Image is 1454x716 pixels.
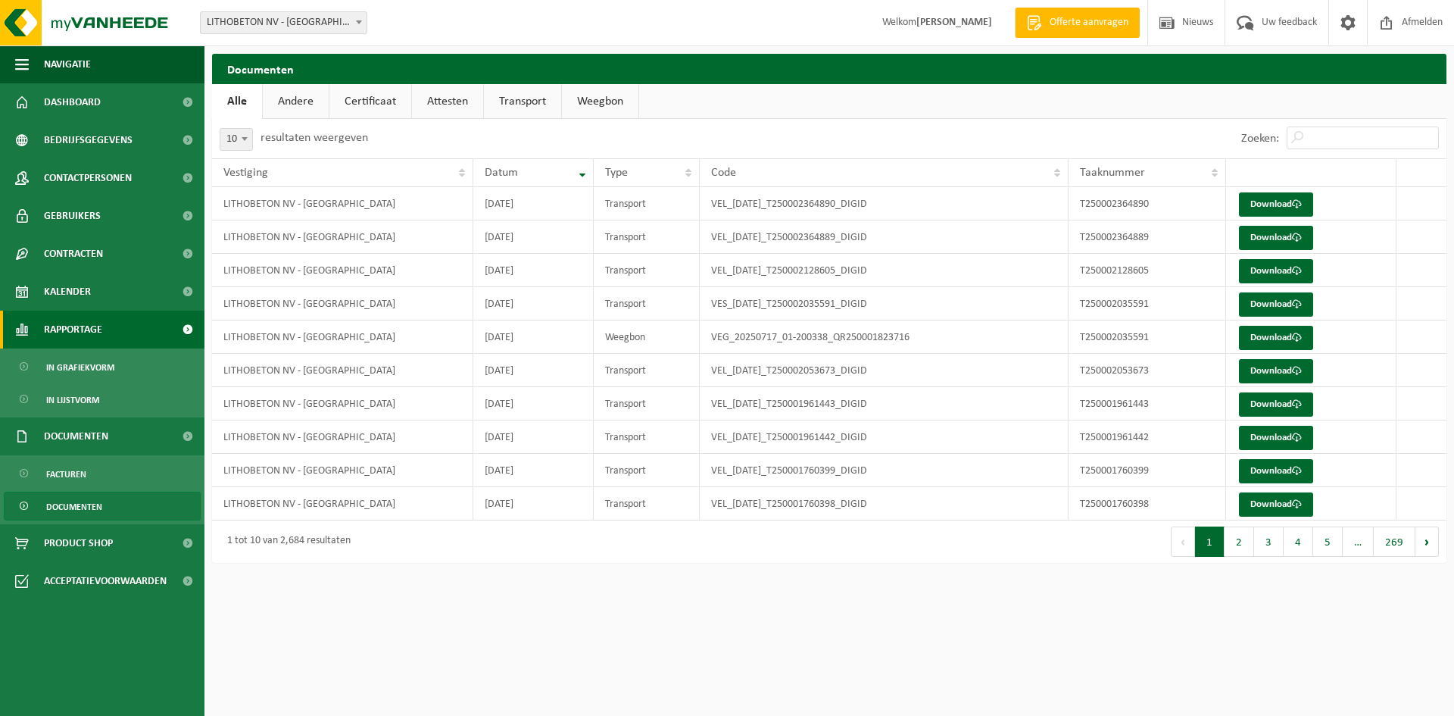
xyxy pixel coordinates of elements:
[1069,187,1226,220] td: T250002364890
[700,354,1069,387] td: VEL_[DATE]_T250002053673_DIGID
[263,84,329,119] a: Andere
[473,254,594,287] td: [DATE]
[473,354,594,387] td: [DATE]
[473,187,594,220] td: [DATE]
[562,84,638,119] a: Weegbon
[473,220,594,254] td: [DATE]
[212,487,473,521] td: LITHOBETON NV - [GEOGRAPHIC_DATA]
[594,421,700,454] td: Transport
[605,167,628,179] span: Type
[594,387,700,421] td: Transport
[485,167,518,179] span: Datum
[1239,226,1313,250] a: Download
[1069,454,1226,487] td: T250001760399
[1239,359,1313,383] a: Download
[212,421,473,454] td: LITHOBETON NV - [GEOGRAPHIC_DATA]
[594,287,700,320] td: Transport
[473,454,594,487] td: [DATE]
[484,84,561,119] a: Transport
[1069,320,1226,354] td: T250002035591
[1415,527,1439,557] button: Next
[700,387,1069,421] td: VEL_[DATE]_T250001961443_DIGID
[700,254,1069,287] td: VEL_[DATE]_T250002128605_DIGID
[1046,15,1132,30] span: Offerte aanvragen
[1195,527,1225,557] button: 1
[44,562,167,600] span: Acceptatievoorwaarden
[212,320,473,354] td: LITHOBETON NV - [GEOGRAPHIC_DATA]
[594,454,700,487] td: Transport
[4,459,201,488] a: Facturen
[212,187,473,220] td: LITHOBETON NV - [GEOGRAPHIC_DATA]
[44,273,91,311] span: Kalender
[1239,492,1313,517] a: Download
[473,287,594,320] td: [DATE]
[200,11,367,34] span: LITHOBETON NV - SNAASKERKE
[1171,527,1195,557] button: Previous
[46,460,86,489] span: Facturen
[46,353,114,382] span: In grafiekvorm
[1239,326,1313,350] a: Download
[44,197,101,235] span: Gebruikers
[700,487,1069,521] td: VEL_[DATE]_T250001760398_DIGID
[1343,527,1374,557] span: …
[700,187,1069,220] td: VEL_[DATE]_T250002364890_DIGID
[700,287,1069,320] td: VES_[DATE]_T250002035591_DIGID
[700,220,1069,254] td: VEL_[DATE]_T250002364889_DIGID
[700,320,1069,354] td: VEG_20250717_01-200338_QR250001823716
[594,354,700,387] td: Transport
[412,84,483,119] a: Attesten
[329,84,411,119] a: Certificaat
[212,454,473,487] td: LITHOBETON NV - [GEOGRAPHIC_DATA]
[212,220,473,254] td: LITHOBETON NV - [GEOGRAPHIC_DATA]
[44,45,91,83] span: Navigatie
[1069,354,1226,387] td: T250002053673
[1254,527,1284,557] button: 3
[212,354,473,387] td: LITHOBETON NV - [GEOGRAPHIC_DATA]
[594,487,700,521] td: Transport
[1239,192,1313,217] a: Download
[1239,459,1313,483] a: Download
[46,386,99,414] span: In lijstvorm
[1241,133,1279,145] label: Zoeken:
[1225,527,1254,557] button: 2
[44,311,102,349] span: Rapportage
[261,132,368,144] label: resultaten weergeven
[700,454,1069,487] td: VEL_[DATE]_T250001760399_DIGID
[1069,421,1226,454] td: T250001961442
[201,12,367,33] span: LITHOBETON NV - SNAASKERKE
[700,421,1069,454] td: VEL_[DATE]_T250001961442_DIGID
[220,129,252,150] span: 10
[212,387,473,421] td: LITHOBETON NV - [GEOGRAPHIC_DATA]
[1015,8,1140,38] a: Offerte aanvragen
[212,287,473,320] td: LITHOBETON NV - [GEOGRAPHIC_DATA]
[44,121,133,159] span: Bedrijfsgegevens
[594,320,700,354] td: Weegbon
[594,254,700,287] td: Transport
[1239,259,1313,283] a: Download
[473,487,594,521] td: [DATE]
[212,54,1446,83] h2: Documenten
[44,159,132,197] span: Contactpersonen
[594,220,700,254] td: Transport
[1069,487,1226,521] td: T250001760398
[473,387,594,421] td: [DATE]
[4,352,201,381] a: In grafiekvorm
[916,17,992,28] strong: [PERSON_NAME]
[1313,527,1343,557] button: 5
[1069,387,1226,421] td: T250001961443
[46,492,102,521] span: Documenten
[594,187,700,220] td: Transport
[1374,527,1415,557] button: 269
[4,492,201,521] a: Documenten
[44,417,108,455] span: Documenten
[220,128,253,151] span: 10
[1080,167,1145,179] span: Taaknummer
[223,167,268,179] span: Vestiging
[212,254,473,287] td: LITHOBETON NV - [GEOGRAPHIC_DATA]
[711,167,736,179] span: Code
[1239,292,1313,317] a: Download
[473,320,594,354] td: [DATE]
[1069,220,1226,254] td: T250002364889
[212,84,262,119] a: Alle
[1069,287,1226,320] td: T250002035591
